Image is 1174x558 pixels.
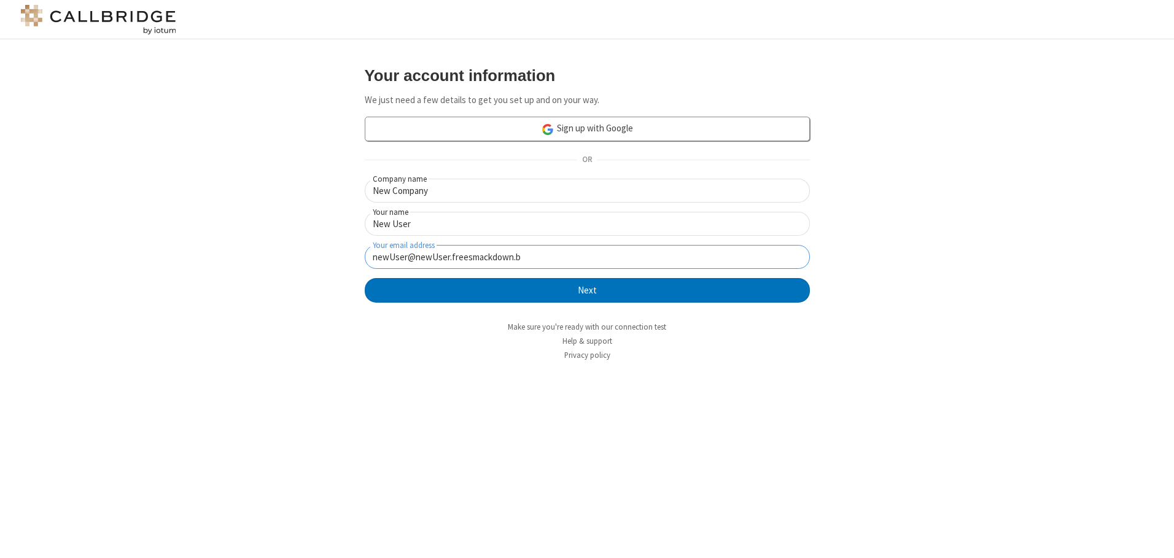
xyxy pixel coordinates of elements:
[365,212,810,236] input: Your name
[541,123,554,136] img: google-icon.png
[562,336,612,346] a: Help & support
[508,322,666,332] a: Make sure you're ready with our connection test
[365,117,810,141] a: Sign up with Google
[577,152,597,169] span: OR
[564,350,610,360] a: Privacy policy
[365,93,810,107] p: We just need a few details to get you set up and on your way.
[365,245,810,269] input: Your email address
[18,5,178,34] img: logo@2x.png
[365,278,810,303] button: Next
[365,67,810,84] h3: Your account information
[365,179,810,203] input: Company name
